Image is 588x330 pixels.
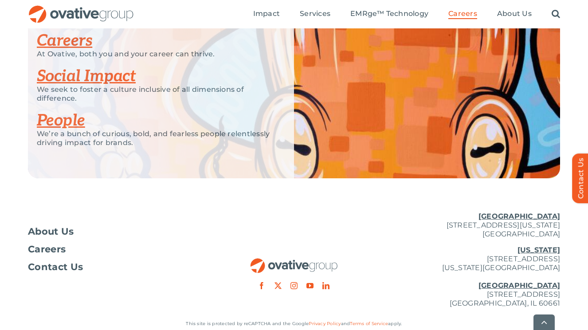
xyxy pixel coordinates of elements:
[28,227,74,236] span: About Us
[28,227,205,236] a: About Us
[309,321,341,326] a: Privacy Policy
[28,263,83,271] span: Contact Us
[253,9,280,18] span: Impact
[37,50,272,59] p: At Ovative, both you and your career can thrive.
[383,212,560,239] p: [STREET_ADDRESS][US_STATE] [GEOGRAPHIC_DATA]
[290,282,298,289] a: instagram
[37,67,136,86] a: Social Impact
[28,319,560,328] p: This site is protected by reCAPTCHA and the Google and apply.
[28,245,205,254] a: Careers
[497,9,532,19] a: About Us
[253,9,280,19] a: Impact
[28,245,66,254] span: Careers
[478,212,560,220] u: [GEOGRAPHIC_DATA]
[37,85,272,103] p: We seek to foster a culture inclusive of all dimensions of difference.
[350,321,388,326] a: Terms of Service
[350,9,428,19] a: EMRge™ Technology
[28,227,205,271] nav: Footer Menu
[28,263,205,271] a: Contact Us
[250,257,338,266] a: OG_Full_horizontal_RGB
[322,282,329,289] a: linkedin
[37,31,92,51] a: Careers
[37,130,272,147] p: We’re a bunch of curious, bold, and fearless people relentlessly driving impact for brands.
[300,9,330,18] span: Services
[350,9,428,18] span: EMRge™ Technology
[28,4,134,13] a: OG_Full_horizontal_RGB
[497,9,532,18] span: About Us
[517,246,560,254] u: [US_STATE]
[448,9,477,18] span: Careers
[274,282,282,289] a: twitter
[37,111,85,130] a: People
[300,9,330,19] a: Services
[306,282,314,289] a: youtube
[448,9,477,19] a: Careers
[383,246,560,308] p: [STREET_ADDRESS] [US_STATE][GEOGRAPHIC_DATA] [STREET_ADDRESS] [GEOGRAPHIC_DATA], IL 60661
[552,9,560,19] a: Search
[478,281,560,290] u: [GEOGRAPHIC_DATA]
[258,282,265,289] a: facebook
